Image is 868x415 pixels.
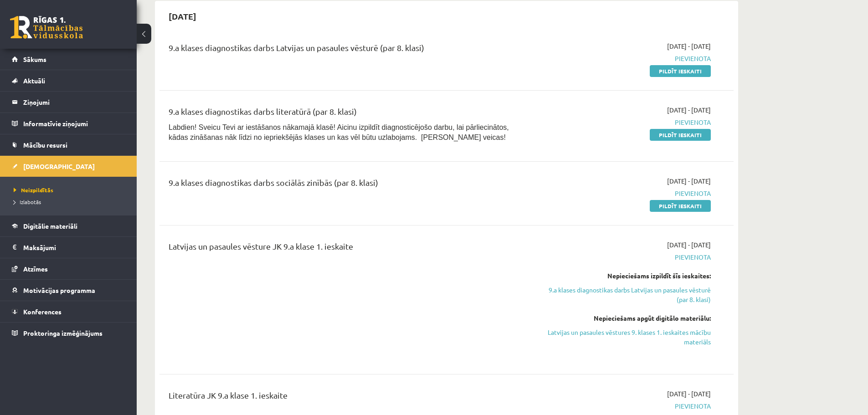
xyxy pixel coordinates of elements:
[12,70,125,91] a: Aktuāli
[23,307,62,316] span: Konferences
[539,285,711,304] a: 9.a klases diagnostikas darbs Latvijas un pasaules vēsturē (par 8. klasi)
[12,280,125,301] a: Motivācijas programma
[539,118,711,127] span: Pievienota
[169,105,525,122] div: 9.a klases diagnostikas darbs literatūrā (par 8. klasi)
[14,186,128,194] a: Neizpildītās
[23,265,48,273] span: Atzīmes
[23,222,77,230] span: Digitālie materiāli
[539,271,711,281] div: Nepieciešams izpildīt šīs ieskaites:
[10,16,83,39] a: Rīgas 1. Tālmācības vidusskola
[650,65,711,77] a: Pildīt ieskaiti
[12,215,125,236] a: Digitālie materiāli
[23,237,125,258] legend: Maksājumi
[539,313,711,323] div: Nepieciešams apgūt digitālo materiālu:
[23,113,125,134] legend: Informatīvie ziņojumi
[667,389,711,399] span: [DATE] - [DATE]
[650,129,711,141] a: Pildīt ieskaiti
[169,123,509,141] span: Labdien! Sveicu Tevi ar iestāšanos nākamajā klasē! Aicinu izpildīt diagnosticējošo darbu, lai pār...
[23,77,45,85] span: Aktuāli
[539,401,711,411] span: Pievienota
[539,328,711,347] a: Latvijas un pasaules vēstures 9. klases 1. ieskaites mācību materiāls
[539,54,711,63] span: Pievienota
[539,252,711,262] span: Pievienota
[12,237,125,258] a: Maksājumi
[169,389,525,406] div: Literatūra JK 9.a klase 1. ieskaite
[12,323,125,343] a: Proktoringa izmēģinājums
[12,258,125,279] a: Atzīmes
[12,156,125,177] a: [DEMOGRAPHIC_DATA]
[667,41,711,51] span: [DATE] - [DATE]
[23,162,95,170] span: [DEMOGRAPHIC_DATA]
[23,55,46,63] span: Sākums
[12,134,125,155] a: Mācību resursi
[14,186,53,194] span: Neizpildītās
[539,189,711,198] span: Pievienota
[23,286,95,294] span: Motivācijas programma
[12,92,125,113] a: Ziņojumi
[650,200,711,212] a: Pildīt ieskaiti
[667,240,711,250] span: [DATE] - [DATE]
[12,301,125,322] a: Konferences
[12,113,125,134] a: Informatīvie ziņojumi
[23,141,67,149] span: Mācību resursi
[169,176,525,193] div: 9.a klases diagnostikas darbs sociālās zinībās (par 8. klasi)
[14,198,41,205] span: Izlabotās
[23,92,125,113] legend: Ziņojumi
[667,105,711,115] span: [DATE] - [DATE]
[23,329,103,337] span: Proktoringa izmēģinājums
[169,240,525,257] div: Latvijas un pasaules vēsture JK 9.a klase 1. ieskaite
[159,5,205,27] h2: [DATE]
[12,49,125,70] a: Sākums
[14,198,128,206] a: Izlabotās
[169,41,525,58] div: 9.a klases diagnostikas darbs Latvijas un pasaules vēsturē (par 8. klasi)
[667,176,711,186] span: [DATE] - [DATE]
